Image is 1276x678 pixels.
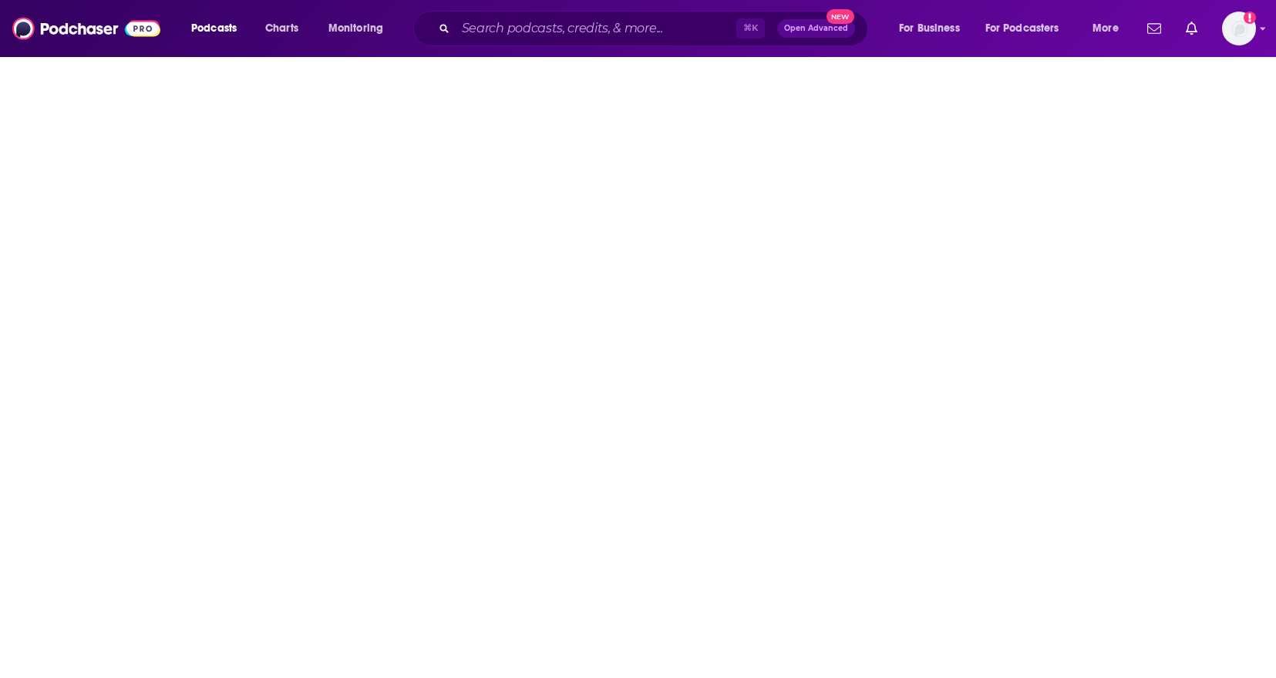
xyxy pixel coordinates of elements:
[1244,12,1256,24] svg: Add a profile image
[1222,12,1256,45] button: Show profile menu
[777,19,855,38] button: Open AdvancedNew
[784,25,848,32] span: Open Advanced
[318,16,403,41] button: open menu
[255,16,308,41] a: Charts
[1093,18,1119,39] span: More
[12,14,160,43] img: Podchaser - Follow, Share and Rate Podcasts
[1082,16,1138,41] button: open menu
[827,9,854,24] span: New
[1222,12,1256,45] span: Logged in as SolComms
[456,16,736,41] input: Search podcasts, credits, & more...
[1180,15,1204,42] a: Show notifications dropdown
[975,16,1082,41] button: open menu
[180,16,257,41] button: open menu
[1222,12,1256,45] img: User Profile
[265,18,298,39] span: Charts
[191,18,237,39] span: Podcasts
[985,18,1059,39] span: For Podcasters
[428,11,883,46] div: Search podcasts, credits, & more...
[899,18,960,39] span: For Business
[736,18,765,39] span: ⌘ K
[1141,15,1167,42] a: Show notifications dropdown
[888,16,979,41] button: open menu
[328,18,383,39] span: Monitoring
